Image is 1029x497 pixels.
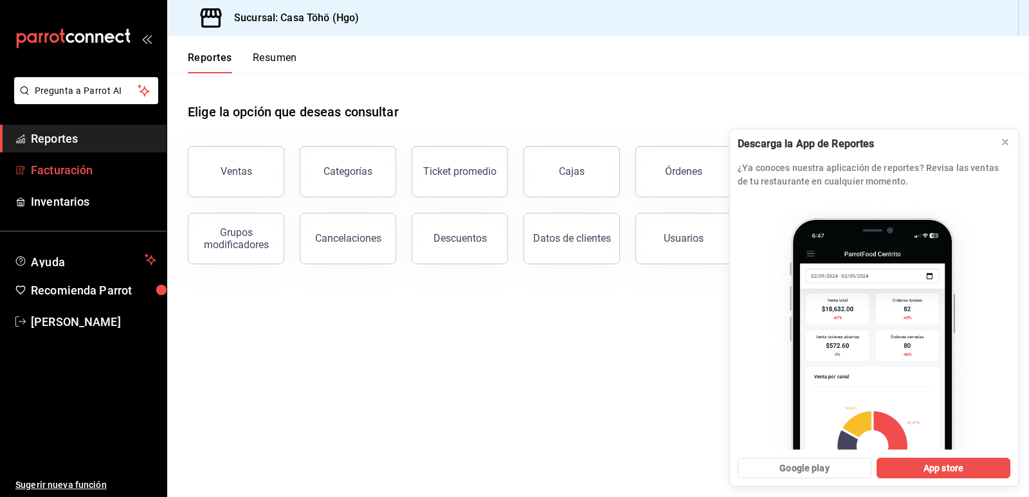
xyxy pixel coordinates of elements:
span: [PERSON_NAME] [31,313,156,330]
button: Ticket promedio [412,146,508,197]
span: App store [924,462,963,475]
a: Pregunta a Parrot AI [9,93,158,107]
div: Descuentos [433,232,487,244]
button: Cancelaciones [300,213,396,264]
button: Usuarios [635,213,732,264]
button: Reportes [188,51,232,73]
span: Google play [779,462,829,475]
h1: Elige la opción que deseas consultar [188,102,399,122]
span: Recomienda Parrot [31,282,156,299]
button: Cajas [524,146,620,197]
div: Grupos modificadores [196,226,276,251]
div: Ticket promedio [423,165,496,177]
span: Sugerir nueva función [15,478,156,492]
img: parrot app_2.png [738,196,1010,450]
button: Descuentos [412,213,508,264]
button: Google play [738,458,871,478]
span: Ayuda [31,252,140,267]
div: Datos de clientes [533,232,611,244]
button: Grupos modificadores [188,213,284,264]
button: Ventas [188,146,284,197]
span: Reportes [31,130,156,147]
div: Categorías [323,165,372,177]
div: Cajas [559,165,585,177]
button: Órdenes [635,146,732,197]
button: App store [877,458,1010,478]
span: Facturación [31,161,156,179]
button: Resumen [253,51,297,73]
div: Órdenes [665,165,702,177]
div: Descarga la App de Reportes [738,137,990,151]
button: Categorías [300,146,396,197]
div: Usuarios [664,232,704,244]
p: ¿Ya conoces nuestra aplicación de reportes? Revisa las ventas de tu restaurante en cualquier mome... [738,161,1010,188]
button: open_drawer_menu [141,33,152,44]
div: navigation tabs [188,51,297,73]
button: Pregunta a Parrot AI [14,77,158,104]
div: Cancelaciones [315,232,381,244]
span: Inventarios [31,193,156,210]
h3: Sucursal: Casa Töhö (Hgo) [224,10,359,26]
div: Ventas [221,165,252,177]
span: Pregunta a Parrot AI [35,84,138,98]
button: Datos de clientes [524,213,620,264]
